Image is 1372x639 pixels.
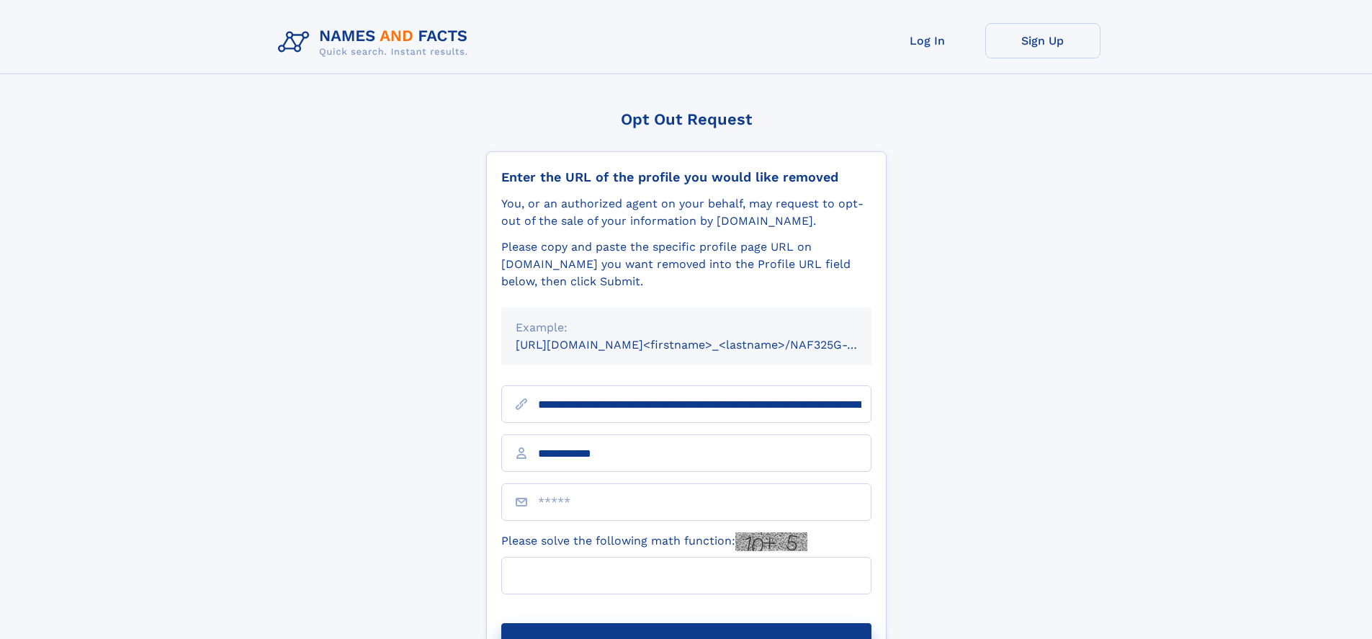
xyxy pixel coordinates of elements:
a: Sign Up [985,23,1100,58]
div: Enter the URL of the profile you would like removed [501,169,871,185]
a: Log In [870,23,985,58]
div: Please copy and paste the specific profile page URL on [DOMAIN_NAME] you want removed into the Pr... [501,238,871,290]
div: Opt Out Request [486,110,887,128]
img: Logo Names and Facts [272,23,480,62]
div: You, or an authorized agent on your behalf, may request to opt-out of the sale of your informatio... [501,195,871,230]
div: Example: [516,319,857,336]
small: [URL][DOMAIN_NAME]<firstname>_<lastname>/NAF325G-xxxxxxxx [516,338,899,352]
label: Please solve the following math function: [501,532,807,551]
